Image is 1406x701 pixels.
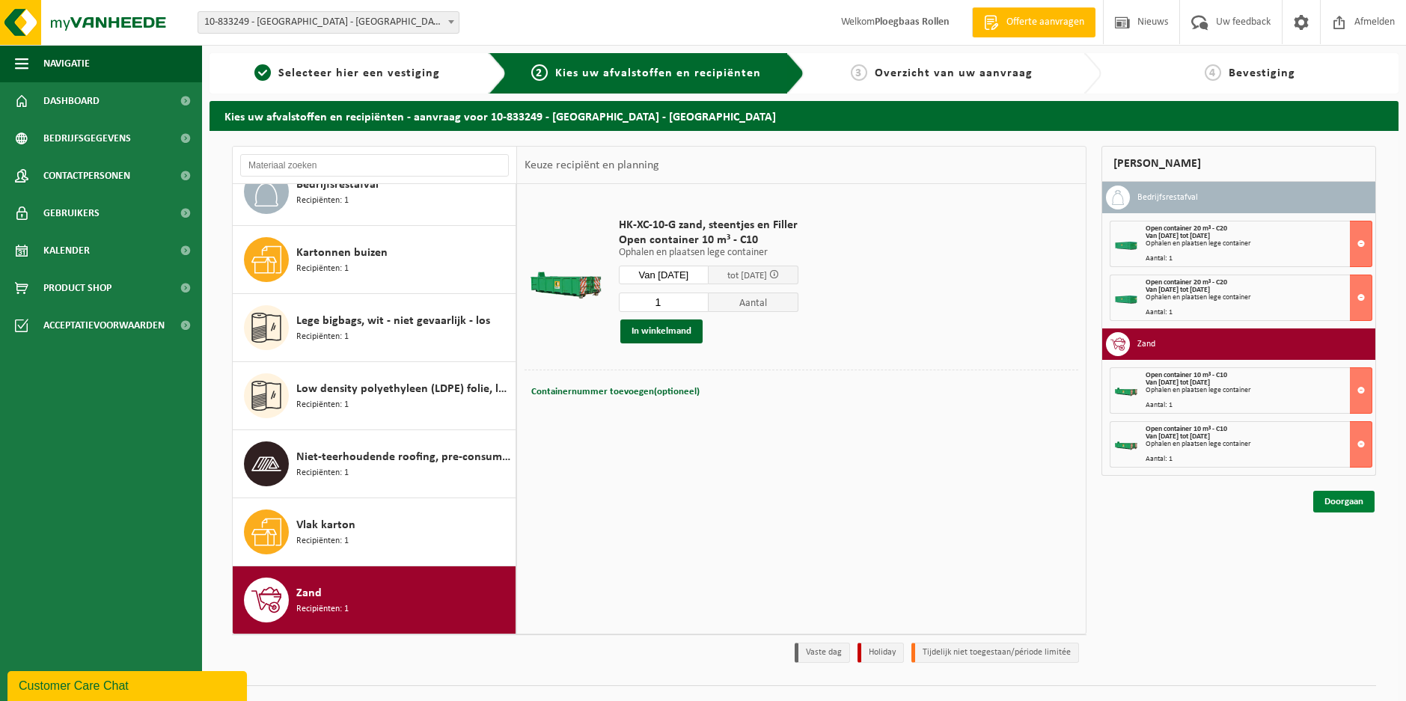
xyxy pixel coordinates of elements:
[1313,491,1375,512] a: Doorgaan
[296,448,512,466] span: Niet-teerhoudende roofing, pre-consumer
[1229,67,1295,79] span: Bevestiging
[233,498,516,566] button: Vlak karton Recipiënten: 1
[296,194,349,208] span: Recipiënten: 1
[972,7,1095,37] a: Offerte aanvragen
[233,362,516,430] button: Low density polyethyleen (LDPE) folie, los, naturel Recipiënten: 1
[43,269,111,307] span: Product Shop
[1101,146,1376,182] div: [PERSON_NAME]
[296,516,355,534] span: Vlak karton
[1137,186,1198,209] h3: Bedrijfsrestafval
[1146,425,1227,433] span: Open container 10 m³ - C10
[296,380,512,398] span: Low density polyethyleen (LDPE) folie, los, naturel
[296,584,322,602] span: Zand
[1146,224,1227,233] span: Open container 20 m³ - C20
[1137,332,1155,356] h3: Zand
[851,64,867,81] span: 3
[531,64,548,81] span: 2
[296,602,349,616] span: Recipiënten: 1
[1146,286,1210,294] strong: Van [DATE] tot [DATE]
[254,64,271,81] span: 1
[1146,255,1372,263] div: Aantal: 1
[233,158,516,226] button: Bedrijfsrestafval Recipiënten: 1
[858,643,904,663] li: Holiday
[296,534,349,548] span: Recipiënten: 1
[198,11,459,34] span: 10-833249 - IKO NV MILIEUSTRAAT FABRIEK - ANTWERPEN
[1146,379,1210,387] strong: Van [DATE] tot [DATE]
[296,398,349,412] span: Recipiënten: 1
[1146,371,1227,379] span: Open container 10 m³ - C10
[875,16,950,28] strong: Ploegbaas Rollen
[43,82,100,120] span: Dashboard
[1146,294,1372,301] div: Ophalen en plaatsen lege container
[217,64,477,82] a: 1Selecteer hier een vestiging
[240,154,509,177] input: Materiaal zoeken
[911,643,1079,663] li: Tijdelijk niet toegestaan/période limitée
[517,147,667,184] div: Keuze recipiënt en planning
[296,312,490,330] span: Lege bigbags, wit - niet gevaarlijk - los
[296,262,349,276] span: Recipiënten: 1
[1146,402,1372,409] div: Aantal: 1
[296,244,388,262] span: Kartonnen buizen
[727,271,767,281] span: tot [DATE]
[1146,240,1372,248] div: Ophalen en plaatsen lege container
[1146,432,1210,441] strong: Van [DATE] tot [DATE]
[1146,441,1372,448] div: Ophalen en plaatsen lege container
[530,382,701,402] button: Containernummer toevoegen(optioneel)
[210,101,1399,130] h2: Kies uw afvalstoffen en recipiënten - aanvraag voor 10-833249 - [GEOGRAPHIC_DATA] - [GEOGRAPHIC_D...
[296,176,379,194] span: Bedrijfsrestafval
[43,195,100,232] span: Gebruikers
[43,120,131,157] span: Bedrijfsgegevens
[619,218,798,233] span: HK-XC-10-G zand, steentjes en Filler
[1146,387,1372,394] div: Ophalen en plaatsen lege container
[43,157,130,195] span: Contactpersonen
[709,293,798,312] span: Aantal
[278,67,440,79] span: Selecteer hier een vestiging
[619,233,798,248] span: Open container 10 m³ - C10
[296,330,349,344] span: Recipiënten: 1
[875,67,1033,79] span: Overzicht van uw aanvraag
[555,67,761,79] span: Kies uw afvalstoffen en recipiënten
[233,430,516,498] button: Niet-teerhoudende roofing, pre-consumer Recipiënten: 1
[43,45,90,82] span: Navigatie
[198,12,459,33] span: 10-833249 - IKO NV MILIEUSTRAAT FABRIEK - ANTWERPEN
[1205,64,1221,81] span: 4
[620,319,703,343] button: In winkelmand
[296,466,349,480] span: Recipiënten: 1
[1003,15,1088,30] span: Offerte aanvragen
[619,248,798,258] p: Ophalen en plaatsen lege container
[7,668,250,701] iframe: chat widget
[43,232,90,269] span: Kalender
[43,307,165,344] span: Acceptatievoorwaarden
[233,566,516,634] button: Zand Recipiënten: 1
[531,387,700,397] span: Containernummer toevoegen(optioneel)
[1146,232,1210,240] strong: Van [DATE] tot [DATE]
[795,643,850,663] li: Vaste dag
[1146,278,1227,287] span: Open container 20 m³ - C20
[233,226,516,294] button: Kartonnen buizen Recipiënten: 1
[1146,456,1372,463] div: Aantal: 1
[619,266,709,284] input: Selecteer datum
[1146,309,1372,316] div: Aantal: 1
[233,294,516,362] button: Lege bigbags, wit - niet gevaarlijk - los Recipiënten: 1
